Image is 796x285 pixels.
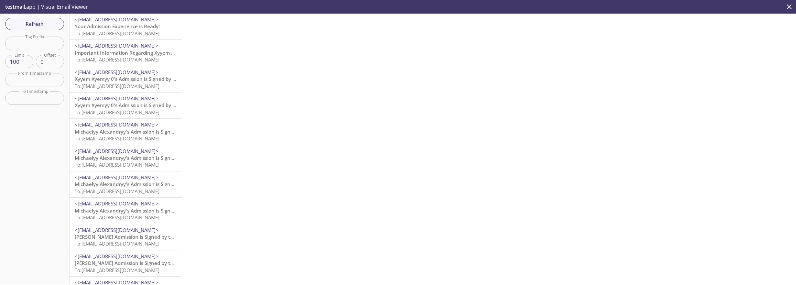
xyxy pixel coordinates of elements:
span: To: [EMAIL_ADDRESS][DOMAIN_NAME] [75,267,159,273]
div: <[EMAIL_ADDRESS][DOMAIN_NAME]>Xyyem Xyemyy 0's Admission is Signed by the ResidentTo:[EMAIL_ADDRE... [70,93,182,118]
span: <[EMAIL_ADDRESS][DOMAIN_NAME]> [75,253,158,259]
span: Important Information Regarding Xyyem Xyemyy 02's Admission to Summer Brook FL SNF Management, LL... [75,49,467,56]
span: To: [EMAIL_ADDRESS][DOMAIN_NAME] [75,56,159,63]
span: <[EMAIL_ADDRESS][DOMAIN_NAME]> [75,42,158,49]
div: <[EMAIL_ADDRESS][DOMAIN_NAME]>[PERSON_NAME] Admission is Signed by the ResidentTo:[EMAIL_ADDRESS]... [70,224,182,250]
span: [PERSON_NAME] Admission is Signed by the Resident [75,234,198,240]
span: To: [EMAIL_ADDRESS][DOMAIN_NAME] [75,83,159,89]
div: <[EMAIL_ADDRESS][DOMAIN_NAME]>Your Admission Experience is Ready!To:[EMAIL_ADDRESS][DOMAIN_NAME] [70,14,182,39]
button: Refresh [5,18,64,30]
span: To: [EMAIL_ADDRESS][DOMAIN_NAME] [75,214,159,221]
div: <[EMAIL_ADDRESS][DOMAIN_NAME]>Important Information Regarding Xyyem Xyemyy 02's Admission to Summ... [70,40,182,66]
span: Michaelyy Alexandryy's Admission is Signed by the Resident [75,207,214,214]
span: [PERSON_NAME] Admission is Signed by the Resident [75,260,198,266]
div: <[EMAIL_ADDRESS][DOMAIN_NAME]>Xyyem Xyemyy 0's Admission is Signed by the ResidentTo:[EMAIL_ADDRE... [70,66,182,92]
span: Michaelyy Alexandryy's Admission is Signed by the Resident [75,155,214,161]
div: <[EMAIL_ADDRESS][DOMAIN_NAME]>Michaelyy Alexandryy's Admission is Signed by the ResidentTo:[EMAIL... [70,171,182,197]
span: To: [EMAIL_ADDRESS][DOMAIN_NAME] [75,135,159,142]
span: To: [EMAIL_ADDRESS][DOMAIN_NAME] [75,161,159,168]
span: <[EMAIL_ADDRESS][DOMAIN_NAME]> [75,121,158,128]
div: <[EMAIL_ADDRESS][DOMAIN_NAME]>[PERSON_NAME] Admission is Signed by the ResidentTo:[EMAIL_ADDRESS]... [70,250,182,276]
div: <[EMAIL_ADDRESS][DOMAIN_NAME]>Michaelyy Alexandryy's Admission is Signed by the ResidentTo:[EMAIL... [70,145,182,171]
span: To: [EMAIL_ADDRESS][DOMAIN_NAME] [75,188,159,194]
span: To: [EMAIL_ADDRESS][DOMAIN_NAME] [75,109,159,115]
span: <[EMAIL_ADDRESS][DOMAIN_NAME]> [75,16,158,23]
span: <[EMAIL_ADDRESS][DOMAIN_NAME]> [75,174,158,181]
span: Michaelyy Alexandryy's Admission is Signed by the Resident [75,128,214,135]
span: Refresh [10,20,59,28]
span: Xyyem Xyemyy 0's Admission is Signed by the Resident [75,76,202,82]
span: Your Admission Experience is Ready! [75,23,160,29]
span: <[EMAIL_ADDRESS][DOMAIN_NAME]> [75,227,158,233]
span: To: [EMAIL_ADDRESS][DOMAIN_NAME] [75,30,159,37]
span: Michaelyy Alexandryy's Admission is Signed by the Resident [75,181,214,187]
span: <[EMAIL_ADDRESS][DOMAIN_NAME]> [75,69,158,75]
div: <[EMAIL_ADDRESS][DOMAIN_NAME]>Michaelyy Alexandryy's Admission is Signed by the ResidentTo:[EMAIL... [70,119,182,145]
span: testmail [5,3,25,10]
span: To: [EMAIL_ADDRESS][DOMAIN_NAME] [75,240,159,247]
span: Xyyem Xyemyy 0's Admission is Signed by the Resident [75,102,202,108]
span: <[EMAIL_ADDRESS][DOMAIN_NAME]> [75,200,158,207]
span: <[EMAIL_ADDRESS][DOMAIN_NAME]> [75,148,158,154]
div: <[EMAIL_ADDRESS][DOMAIN_NAME]>Michaelyy Alexandryy's Admission is Signed by the ResidentTo:[EMAIL... [70,198,182,224]
span: <[EMAIL_ADDRESS][DOMAIN_NAME]> [75,95,158,102]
